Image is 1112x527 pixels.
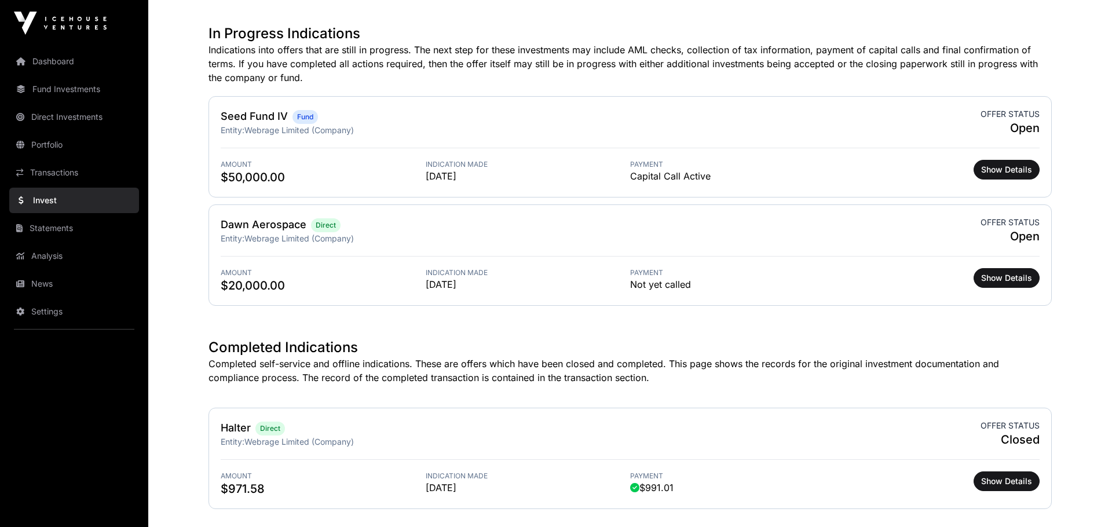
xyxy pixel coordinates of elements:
span: Indication Made [426,268,631,277]
a: Dashboard [9,49,139,74]
a: Fund Investments [9,76,139,102]
span: Webrage Limited (Company) [244,125,354,135]
span: Show Details [981,475,1032,487]
span: $20,000.00 [221,277,426,294]
a: News [9,271,139,297]
span: Fund [297,112,313,122]
img: Icehouse Ventures Logo [14,12,107,35]
span: Open [981,228,1040,244]
span: Entity: [221,437,244,447]
span: $50,000.00 [221,169,426,185]
span: Offer status [981,108,1040,120]
h1: In Progress Indications [209,24,1052,43]
iframe: Chat Widget [1054,471,1112,527]
button: Show Details [974,268,1040,288]
span: Amount [221,471,426,481]
a: Transactions [9,160,139,185]
span: Amount [221,268,426,277]
a: Invest [9,188,139,213]
h2: Halter [221,420,251,436]
span: [DATE] [426,169,631,183]
button: Show Details [974,471,1040,491]
span: Open [981,120,1040,136]
span: $971.58 [221,481,426,497]
h1: Completed Indications [209,338,1052,357]
button: Show Details [974,160,1040,180]
span: Offer status [981,217,1040,228]
span: Payment [630,268,835,277]
span: Capital Call Active [630,169,711,183]
span: [DATE] [426,277,631,291]
span: Webrage Limited (Company) [244,437,354,447]
a: Portfolio [9,132,139,158]
span: Direct [260,424,280,433]
span: Show Details [981,164,1032,175]
span: Closed [981,431,1040,448]
a: Settings [9,299,139,324]
span: Offer status [981,420,1040,431]
a: Statements [9,215,139,241]
span: Entity: [221,233,244,243]
span: Indication Made [426,160,631,169]
span: Amount [221,160,426,169]
span: $991.01 [630,481,674,495]
span: Payment [630,160,835,169]
span: Not yet called [630,277,691,291]
span: Entity: [221,125,244,135]
span: Indication Made [426,471,631,481]
p: Completed self-service and offline indications. These are offers which have been closed and compl... [209,357,1052,385]
a: Analysis [9,243,139,269]
span: Payment [630,471,835,481]
span: [DATE] [426,481,631,495]
span: Show Details [981,272,1032,284]
a: Direct Investments [9,104,139,130]
p: Indications into offers that are still in progress. The next step for these investments may inclu... [209,43,1052,85]
span: Direct [316,221,336,230]
a: Dawn Aerospace [221,218,306,230]
a: Seed Fund IV [221,110,288,122]
span: Webrage Limited (Company) [244,233,354,243]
